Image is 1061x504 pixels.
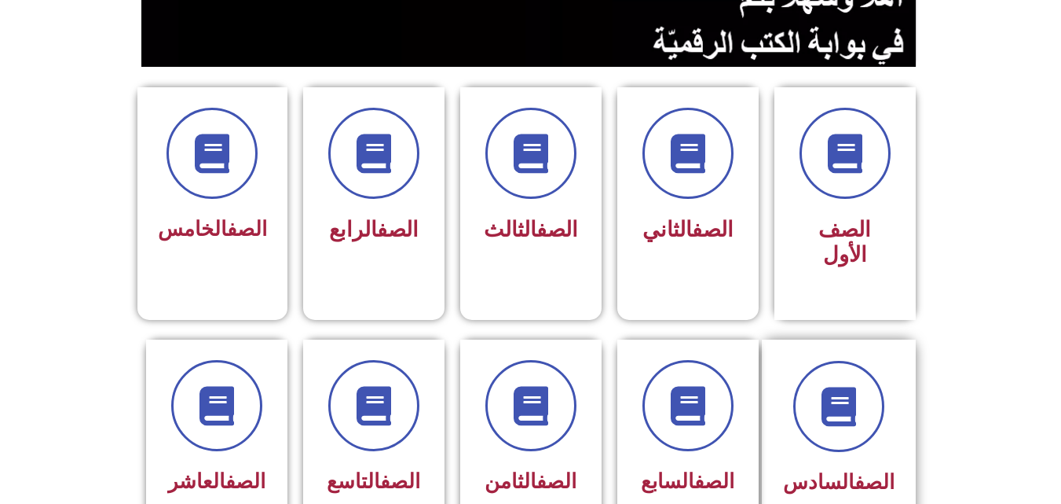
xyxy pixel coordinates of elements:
span: الثامن [485,469,576,493]
span: العاشر [168,469,265,493]
span: الصف الأول [818,217,871,267]
a: الصف [536,217,578,242]
a: الصف [377,217,419,242]
span: الرابع [329,217,419,242]
a: الصف [536,469,576,493]
a: الصف [380,469,420,493]
span: الثالث [484,217,578,242]
span: الخامس [158,217,267,241]
span: التاسع [327,469,420,493]
span: السابع [641,469,734,493]
span: الثاني [642,217,734,242]
span: السادس [783,470,895,494]
a: الصف [692,217,734,242]
a: الصف [694,469,734,493]
a: الصف [225,469,265,493]
a: الصف [854,470,895,494]
a: الصف [227,217,267,241]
